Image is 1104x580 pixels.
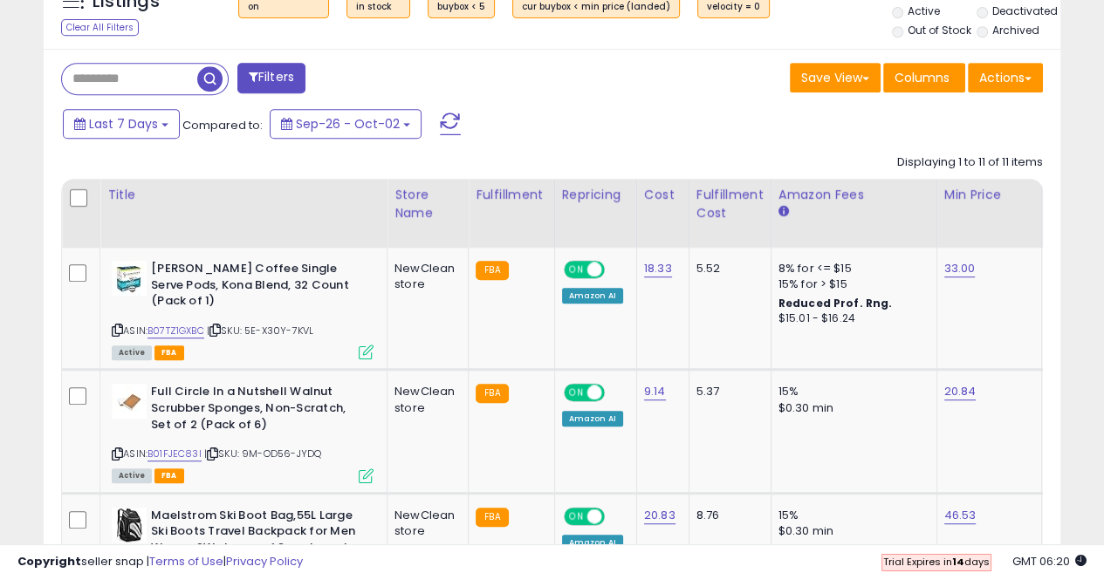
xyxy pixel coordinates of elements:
div: NewClean store [394,261,455,292]
div: $0.30 min [778,400,923,416]
a: 20.84 [944,383,977,400]
div: Store Name [394,186,461,222]
span: | SKU: 5E-X30Y-7KVL [207,324,313,338]
a: 18.33 [644,260,672,277]
div: Amazon AI [562,288,623,304]
div: Title [107,186,380,204]
span: Trial Expires in days [883,555,990,569]
div: on [248,1,319,13]
span: ON [566,263,587,277]
span: All listings currently available for purchase on Amazon [112,345,152,360]
button: Last 7 Days [63,109,180,139]
div: $0.30 min [778,523,923,539]
a: Terms of Use [149,553,223,570]
label: Out of Stock [907,23,970,38]
b: Full Circle In a Nutshell Walnut Scrubber Sponges, Non-Scratch, Set of 2 (Pack of 6) [151,384,363,437]
div: 8.76 [696,508,758,523]
div: buybox < 5 [437,1,485,13]
b: Reduced Prof. Rng. [778,296,893,310]
button: Filters [237,63,305,93]
label: Deactivated [992,3,1058,18]
div: Min Price [944,186,1034,204]
div: NewClean store [394,384,455,415]
div: NewClean store [394,508,455,539]
div: ASIN: [112,261,374,358]
div: velocity = 0 [707,1,760,13]
img: 41Sma5QfILL._SL40_.jpg [112,508,147,542]
div: 5.52 [696,261,758,276]
div: Cost [644,186,682,204]
small: FBA [476,508,508,527]
a: Privacy Policy [226,553,303,570]
button: Actions [968,63,1043,92]
span: Sep-26 - Oct-02 [296,115,400,133]
div: Fulfillment Cost [696,186,764,222]
label: Active [907,3,939,18]
b: [PERSON_NAME] Coffee Single Serve Pods, Kona Blend, 32 Count (Pack of 1) [151,261,363,314]
a: 33.00 [944,260,976,277]
div: Clear All Filters [61,19,139,36]
span: OFF [601,508,629,523]
div: in stock [356,1,401,13]
div: 8% for <= $15 [778,261,923,276]
span: FBA [154,345,184,360]
div: Displaying 1 to 11 of 11 items [897,154,1043,171]
div: Amazon AI [562,411,623,426]
strong: Copyright [17,553,81,570]
span: All listings currently available for purchase on Amazon [112,468,152,483]
button: Columns [883,63,965,92]
div: seller snap | | [17,554,303,570]
img: 31OHFLWCLML._SL40_.jpg [112,384,147,419]
span: OFF [601,263,629,277]
label: Archived [992,23,1039,38]
small: Amazon Fees. [778,204,789,220]
span: ON [566,508,587,523]
div: cur buybox < min price (landed) [522,1,670,13]
button: Save View [790,63,881,92]
div: 15% for > $15 [778,276,923,292]
div: Repricing [562,186,629,204]
a: B01FJEC83I [147,447,202,461]
div: $15.01 - $16.24 [778,311,923,326]
small: FBA [476,261,508,280]
a: B07TZ1GXBC [147,324,204,338]
span: | SKU: 9M-OD56-JYDQ [204,447,321,461]
div: 15% [778,508,923,523]
div: 15% [778,384,923,399]
span: 2025-10-10 06:20 GMT [1012,553,1087,570]
span: OFF [601,386,629,400]
a: 46.53 [944,507,977,524]
a: 9.14 [644,383,666,400]
img: 517+r4l1YLS._SL40_.jpg [112,261,147,296]
div: 5.37 [696,384,758,399]
span: ON [566,386,587,400]
button: Sep-26 - Oct-02 [270,109,422,139]
b: 14 [952,555,964,569]
span: Columns [895,69,950,86]
div: Fulfillment [476,186,546,204]
div: Amazon Fees [778,186,929,204]
small: FBA [476,384,508,403]
span: Last 7 Days [89,115,158,133]
div: ASIN: [112,384,374,481]
a: 20.83 [644,507,675,524]
span: FBA [154,468,184,483]
span: Compared to: [182,117,263,133]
